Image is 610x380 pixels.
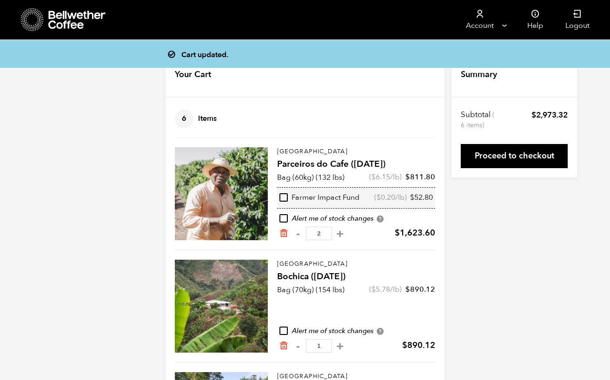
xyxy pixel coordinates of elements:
span: $ [371,284,376,295]
span: $ [377,192,381,203]
span: ( /lb) [369,284,402,295]
p: Bag (60kg) (132 lbs) [277,172,345,183]
div: Alert me of stock changes [277,326,435,336]
button: - [292,341,304,351]
bdi: 52.80 [410,192,433,203]
button: + [334,229,346,238]
div: Farmer Impact Fund [279,193,359,203]
h4: Your Cart [175,69,211,81]
span: ( /lb) [369,172,402,182]
span: $ [395,227,400,239]
span: $ [371,172,376,182]
div: Alert me of stock changes [277,214,435,224]
th: Subtotal [461,110,496,130]
span: $ [531,110,536,120]
h4: Items [175,110,217,128]
h4: Summary [461,69,497,81]
button: + [334,341,346,351]
p: [GEOGRAPHIC_DATA] [277,147,435,157]
p: [GEOGRAPHIC_DATA] [277,260,435,269]
span: $ [410,192,414,203]
span: 6 [175,110,193,128]
bdi: 6.15 [371,172,390,182]
bdi: 0.20 [377,192,395,203]
span: $ [405,284,410,295]
div: Cart updated. [172,47,451,60]
input: Qty [306,227,332,240]
a: Remove from cart [279,341,288,351]
a: Remove from cart [279,229,288,238]
bdi: 890.12 [402,340,435,351]
h4: Bochica ([DATE]) [277,270,435,283]
span: $ [402,340,407,351]
bdi: 5.78 [371,284,390,295]
a: Proceed to checkout [461,144,568,168]
bdi: 811.80 [405,172,435,182]
span: ( /lb) [374,193,407,203]
h4: Parceiros do Cafe ([DATE]) [277,158,435,171]
bdi: 2,973.32 [531,110,568,120]
input: Qty [306,339,332,353]
bdi: 1,623.60 [395,227,435,239]
span: $ [405,172,410,182]
p: Bag (70kg) (154 lbs) [277,284,345,295]
bdi: 890.12 [405,284,435,295]
button: - [292,229,304,238]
